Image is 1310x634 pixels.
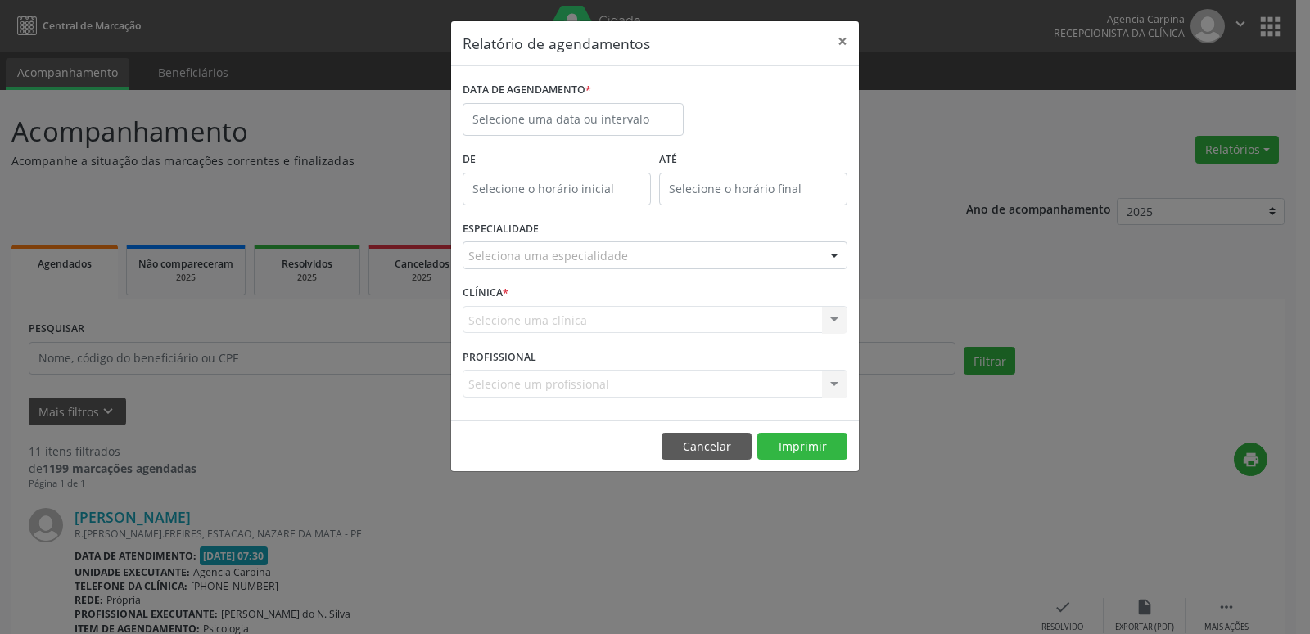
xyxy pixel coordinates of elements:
label: ATÉ [659,147,847,173]
label: PROFISSIONAL [463,344,536,370]
button: Close [826,21,859,61]
label: ESPECIALIDADE [463,217,539,242]
label: CLÍNICA [463,281,508,306]
button: Cancelar [662,433,752,461]
h5: Relatório de agendamentos [463,33,650,54]
label: De [463,147,651,173]
button: Imprimir [757,433,847,461]
span: Seleciona uma especialidade [468,247,628,264]
label: DATA DE AGENDAMENTO [463,78,591,103]
input: Selecione o horário inicial [463,173,651,205]
input: Selecione o horário final [659,173,847,205]
input: Selecione uma data ou intervalo [463,103,684,136]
